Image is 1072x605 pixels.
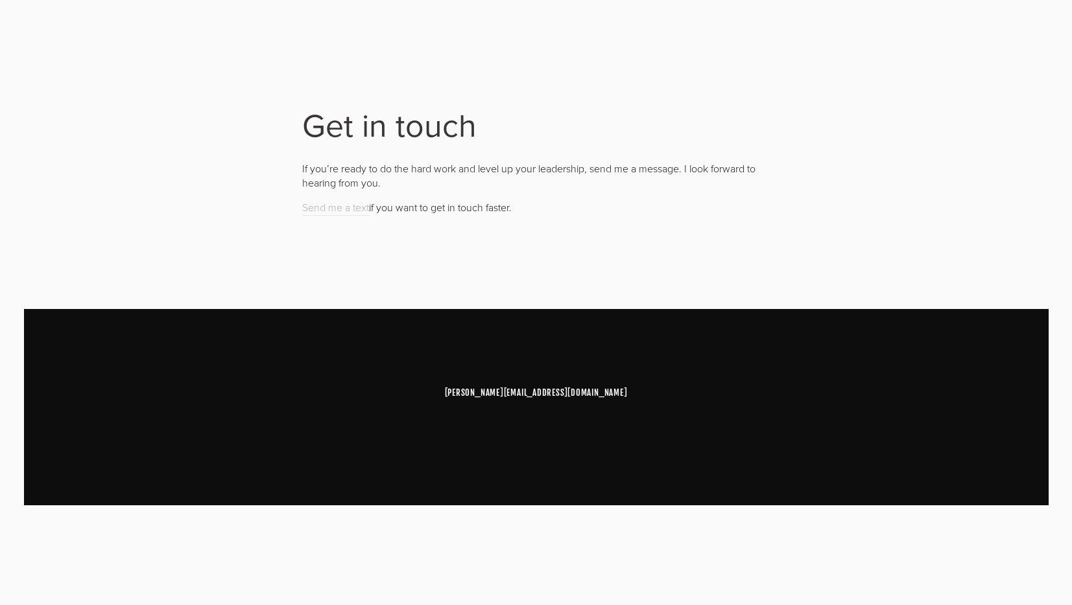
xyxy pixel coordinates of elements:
a: Send me a text [302,200,369,216]
h1: Get in touch [302,110,770,139]
a: Twitter [519,424,532,437]
p: If you’re ready to do the hard work and level up your leadership, send me a message. I look forwa... [302,161,770,190]
a: LinkedIn [540,424,553,437]
a: [PERSON_NAME][EMAIL_ADDRESS][DOMAIN_NAME] [445,387,628,398]
p: if you want to get in touch faster. [302,200,770,214]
